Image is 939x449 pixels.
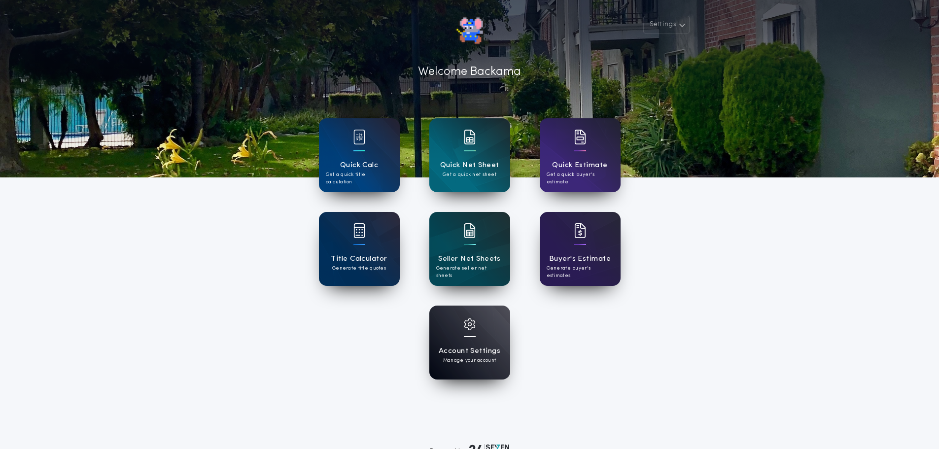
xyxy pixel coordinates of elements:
[540,212,621,286] a: card iconBuyer's EstimateGenerate buyer's estimates
[332,265,386,272] p: Generate title quotes
[319,212,400,286] a: card iconTitle CalculatorGenerate title quotes
[418,63,521,81] p: Welcome Back ama
[552,160,608,171] h1: Quick Estimate
[353,223,365,238] img: card icon
[429,212,510,286] a: card iconSeller Net SheetsGenerate seller net sheets
[464,130,476,144] img: card icon
[319,118,400,192] a: card iconQuick CalcGet a quick title calculation
[340,160,379,171] h1: Quick Calc
[464,318,476,330] img: card icon
[540,118,621,192] a: card iconQuick EstimateGet a quick buyer's estimate
[574,223,586,238] img: card icon
[443,171,496,178] p: Get a quick net sheet
[353,130,365,144] img: card icon
[547,265,614,279] p: Generate buyer's estimates
[643,16,690,34] button: Settings
[464,223,476,238] img: card icon
[574,130,586,144] img: card icon
[440,160,499,171] h1: Quick Net Sheet
[547,171,614,186] p: Get a quick buyer's estimate
[326,171,393,186] p: Get a quick title calculation
[429,118,510,192] a: card iconQuick Net SheetGet a quick net sheet
[429,306,510,380] a: card iconAccount SettingsManage your account
[438,253,501,265] h1: Seller Net Sheets
[455,16,485,45] img: account-logo
[443,357,496,364] p: Manage your account
[331,253,387,265] h1: Title Calculator
[436,265,503,279] p: Generate seller net sheets
[439,345,500,357] h1: Account Settings
[549,253,611,265] h1: Buyer's Estimate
